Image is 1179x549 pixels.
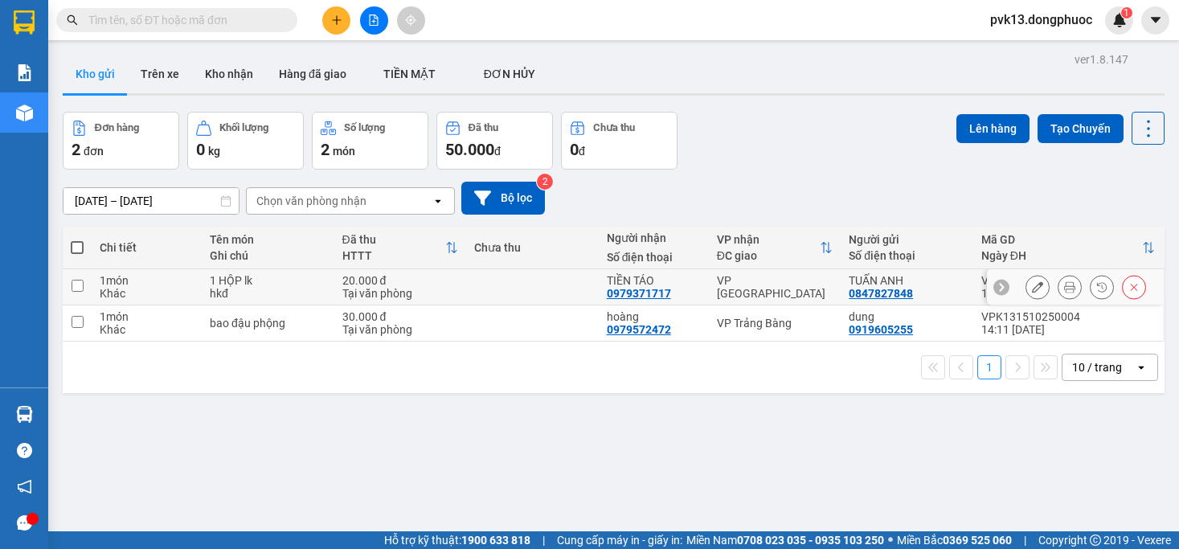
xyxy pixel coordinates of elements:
div: VP [GEOGRAPHIC_DATA] [717,274,833,300]
span: plus [331,14,342,26]
div: 14:11 [DATE] [981,323,1155,336]
div: Ngày ĐH [981,249,1142,262]
span: Miền Nam [686,531,884,549]
button: Khối lượng0kg [187,112,304,170]
div: HTTT [342,249,446,262]
div: Người nhận [607,231,701,244]
span: 1 [1124,7,1129,18]
img: solution-icon [16,64,33,81]
span: pvk13.dongphuoc [977,10,1105,30]
div: Tên món [210,233,326,246]
img: icon-new-feature [1112,13,1127,27]
button: Trên xe [128,55,192,93]
button: Chưa thu0đ [561,112,678,170]
button: Kho nhận [192,55,266,93]
button: Số lượng2món [312,112,428,170]
span: 0 [196,140,205,159]
span: Hỗ trợ kỹ thuật: [384,531,530,549]
button: Đơn hàng2đơn [63,112,179,170]
strong: 0369 525 060 [943,534,1012,547]
div: dung [849,310,965,323]
div: Số lượng [344,122,385,133]
div: ver 1.8.147 [1075,51,1128,68]
div: Số điện thoại [849,249,965,262]
button: Kho gửi [63,55,128,93]
th: Toggle SortBy [334,227,467,269]
div: Đã thu [342,233,446,246]
button: Đã thu50.000đ [436,112,553,170]
span: notification [17,479,32,494]
div: Mã GD [981,233,1142,246]
span: | [1024,531,1026,549]
span: đ [579,145,585,158]
div: 1 món [100,274,194,287]
div: Khác [100,323,194,336]
span: message [17,515,32,531]
input: Select a date range. [63,188,239,214]
span: 2 [72,140,80,159]
span: 2 [321,140,330,159]
strong: 0708 023 035 - 0935 103 250 [737,534,884,547]
sup: 1 [1121,7,1132,18]
button: Hàng đã giao [266,55,359,93]
span: kg [208,145,220,158]
span: món [333,145,355,158]
img: warehouse-icon [16,104,33,121]
div: Ghi chú [210,249,326,262]
div: 10 / trang [1072,359,1122,375]
span: file-add [368,14,379,26]
span: Cung cấp máy in - giấy in: [557,531,682,549]
img: warehouse-icon [16,406,33,423]
div: 1 món [100,310,194,323]
div: bao đậu phộng [210,317,326,330]
div: Đơn hàng [95,122,139,133]
div: 0979371717 [607,287,671,300]
button: file-add [360,6,388,35]
div: Chưa thu [593,122,635,133]
strong: 1900 633 818 [461,534,530,547]
div: 14:13 [DATE] [981,287,1155,300]
div: 0847827848 [849,287,913,300]
button: plus [322,6,350,35]
div: ĐC giao [717,249,821,262]
button: Bộ lọc [461,182,545,215]
div: VPK131510250004 [981,310,1155,323]
div: Chi tiết [100,241,194,254]
span: question-circle [17,443,32,458]
span: ĐƠN HỦY [484,68,535,80]
div: 20.000 đ [342,274,459,287]
div: hoàng [607,310,701,323]
div: VP Trảng Bàng [717,317,833,330]
span: copyright [1090,535,1101,546]
button: Lên hàng [956,114,1030,143]
span: đ [494,145,501,158]
div: hkđ [210,287,326,300]
div: TIỀN TÁO [607,274,701,287]
div: VP nhận [717,233,821,246]
span: | [542,531,545,549]
button: aim [397,6,425,35]
div: Tại văn phòng [342,323,459,336]
div: Đã thu [469,122,498,133]
span: ⚪️ [888,537,893,543]
div: Sửa đơn hàng [1025,275,1050,299]
span: Miền Bắc [897,531,1012,549]
div: Người gửi [849,233,965,246]
th: Toggle SortBy [709,227,841,269]
span: 0 [570,140,579,159]
img: logo-vxr [14,10,35,35]
div: 1 HỘP lk [210,274,326,287]
svg: open [1135,361,1148,374]
th: Toggle SortBy [973,227,1163,269]
div: 30.000 đ [342,310,459,323]
button: 1 [977,355,1001,379]
div: Số điện thoại [607,251,701,264]
input: Tìm tên, số ĐT hoặc mã đơn [88,11,278,29]
span: caret-down [1148,13,1163,27]
span: TIỀN MẶT [383,68,436,80]
svg: open [432,195,444,207]
div: TUẤN ANH [849,274,965,287]
div: Chọn văn phòng nhận [256,193,366,209]
div: Khác [100,287,194,300]
div: Chưa thu [474,241,591,254]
